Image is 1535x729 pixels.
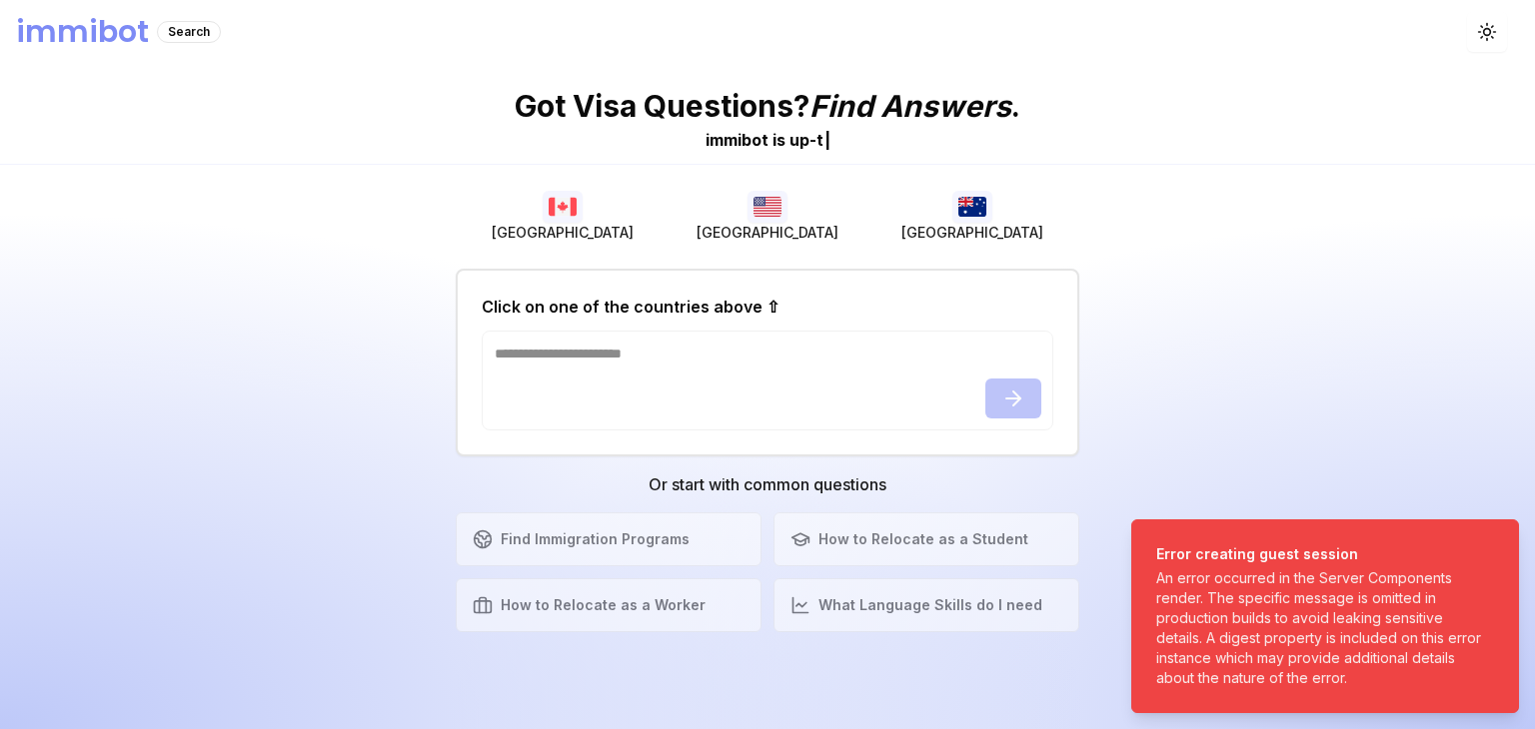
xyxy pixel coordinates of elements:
[789,130,823,150] span: u p - t
[901,223,1043,243] span: [GEOGRAPHIC_DATA]
[952,191,992,223] img: Australia flag
[809,88,1011,124] span: Find Answers
[492,223,634,243] span: [GEOGRAPHIC_DATA]
[1156,544,1486,564] div: Error creating guest session
[157,21,221,43] div: Search
[706,128,785,152] div: immibot is
[456,472,1079,496] h3: Or start with common questions
[824,130,830,150] span: |
[697,223,838,243] span: [GEOGRAPHIC_DATA]
[748,191,787,223] img: USA flag
[482,295,779,319] h2: Click on one of the countries above ⇧
[1156,568,1486,688] div: An error occurred in the Server Components render. The specific message is omitted in production ...
[543,191,583,223] img: Canada flag
[515,88,1020,124] p: Got Visa Questions? .
[16,14,149,50] h1: immibot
